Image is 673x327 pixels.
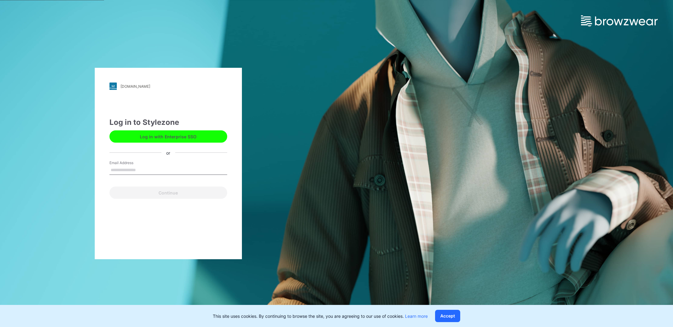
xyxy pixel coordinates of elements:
[435,310,460,322] button: Accept
[109,83,117,90] img: stylezone-logo.562084cfcfab977791bfbf7441f1a819.svg
[120,84,150,89] div: [DOMAIN_NAME]
[213,313,428,319] p: This site uses cookies. By continuing to browse the site, you are agreeing to our use of cookies.
[405,314,428,319] a: Learn more
[109,83,227,90] a: [DOMAIN_NAME]
[581,15,658,26] img: browzwear-logo.e42bd6dac1945053ebaf764b6aa21510.svg
[109,160,152,166] label: Email Address
[109,117,227,128] div: Log in to Stylezone
[161,149,175,156] div: or
[109,130,227,143] button: Log in with Enterprise SSO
